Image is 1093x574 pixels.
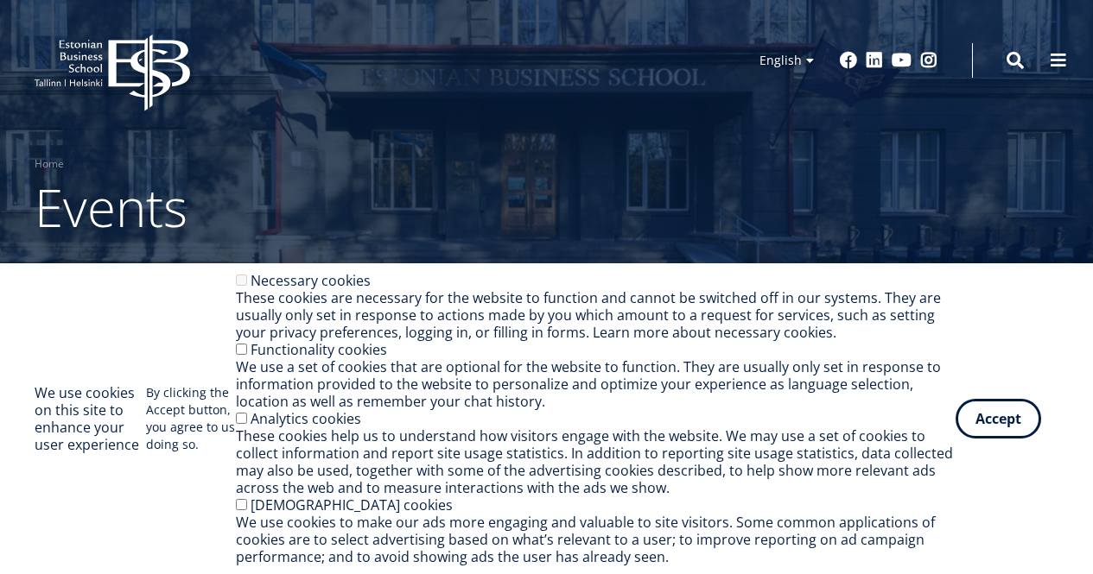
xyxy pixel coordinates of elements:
[146,384,236,453] p: By clicking the Accept button, you agree to us doing so.
[236,427,956,496] div: These cookies help us to understand how visitors engage with the website. We may use a set of coo...
[920,52,937,69] a: Instagram
[251,271,371,290] label: Necessary cookies
[956,399,1041,438] button: Accept
[35,384,146,453] h2: We use cookies on this site to enhance your user experience
[251,340,387,359] label: Functionality cookies
[840,52,857,69] a: Facebook
[35,155,64,173] a: Home
[236,289,956,341] div: These cookies are necessary for the website to function and cannot be switched off in our systems...
[251,495,453,514] label: [DEMOGRAPHIC_DATA] cookies
[251,409,361,428] label: Analytics cookies
[35,173,1058,242] h1: Events
[236,358,956,410] div: We use a set of cookies that are optional for the website to function. They are usually only set ...
[236,514,956,565] div: We use cookies to make our ads more engaging and valuable to site visitors. Some common applicati...
[866,52,883,69] a: Linkedin
[892,52,912,69] a: Youtube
